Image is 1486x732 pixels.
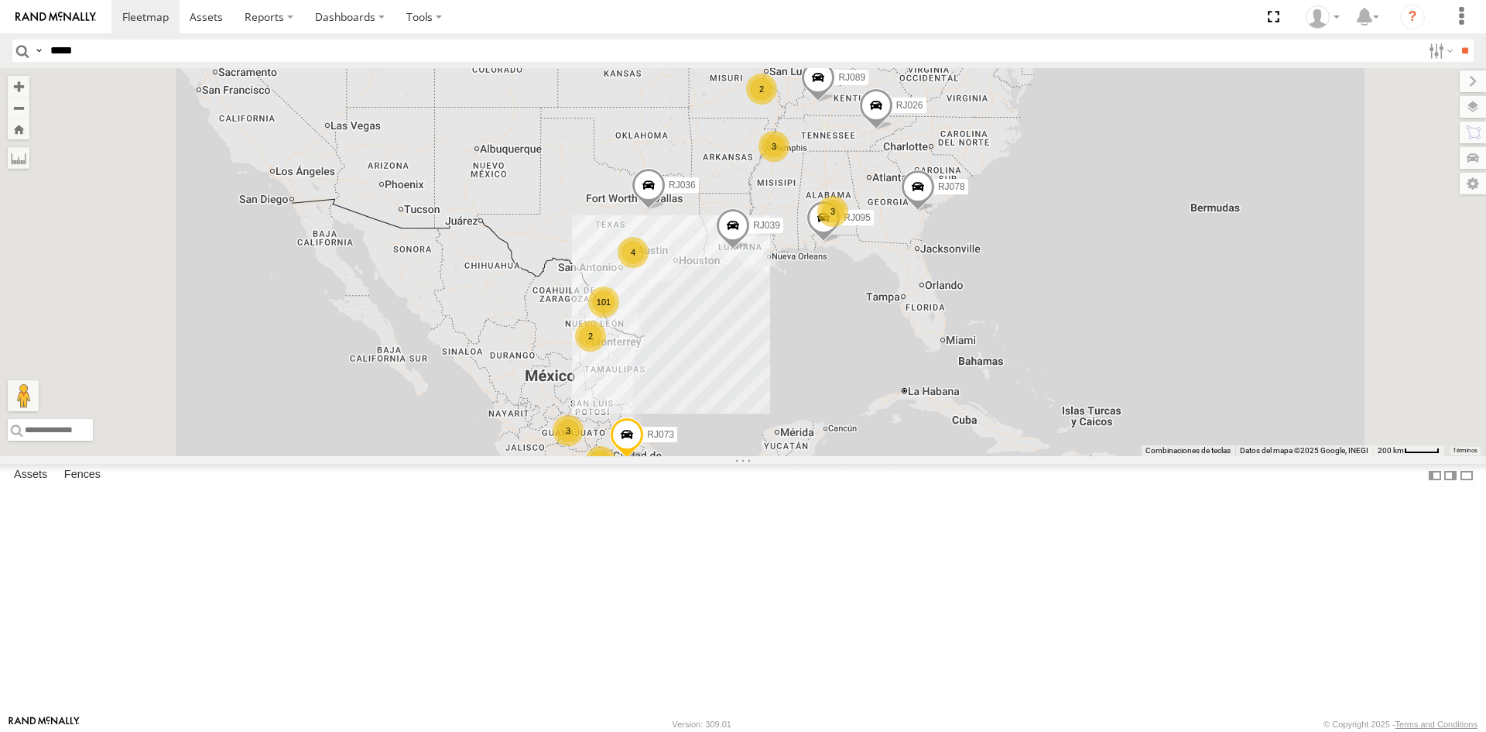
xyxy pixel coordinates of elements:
button: Zoom Home [8,119,29,139]
span: RJ039 [753,220,780,231]
button: Escala del mapa: 200 km por 42 píxeles [1373,445,1444,456]
button: Arrastra al hombrecito al mapa para abrir Street View [8,380,39,411]
div: Version: 309.01 [673,720,731,729]
label: Measure [8,147,29,169]
div: 2 [575,321,606,352]
a: Terms and Conditions [1395,720,1477,729]
span: 200 km [1378,446,1404,455]
span: RJ026 [896,100,923,111]
a: Términos (se abre en una nueva pestaña) [1453,448,1477,454]
a: Visit our Website [9,717,80,732]
button: Combinaciones de teclas [1145,445,1231,456]
div: 3 [758,131,789,162]
label: Dock Summary Table to the Left [1427,464,1443,486]
button: Zoom out [8,97,29,119]
img: rand-logo.svg [15,12,96,22]
label: Search Query [33,40,45,62]
span: RJ089 [838,71,865,82]
label: Fences [56,465,108,486]
div: 4 [618,237,649,268]
label: Map Settings [1460,173,1486,194]
i: ? [1400,5,1425,29]
div: 3 [553,415,584,446]
span: RJ078 [938,181,965,192]
div: 101 [588,287,619,318]
span: Datos del mapa ©2025 Google, INEGI [1240,446,1368,455]
div: 2 [746,74,777,105]
span: RJ095 [844,212,871,223]
div: 3 [585,446,616,477]
label: Assets [6,465,55,486]
span: RJ036 [669,180,696,191]
div: 3 [817,196,848,227]
span: RJ073 [647,429,674,440]
label: Search Filter Options [1423,40,1456,62]
button: Zoom in [8,76,29,97]
div: Josue Jimenez [1300,5,1345,29]
div: © Copyright 2025 - [1323,720,1477,729]
label: Dock Summary Table to the Right [1443,464,1458,486]
label: Hide Summary Table [1459,464,1474,486]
